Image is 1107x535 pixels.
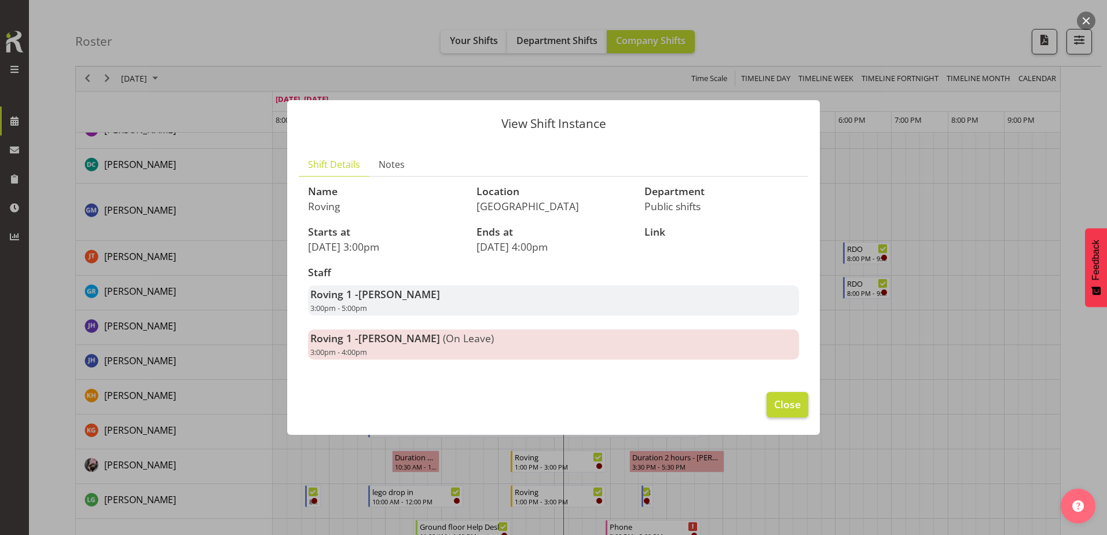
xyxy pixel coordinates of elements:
img: help-xxl-2.png [1072,500,1084,512]
span: Close [774,397,801,412]
strong: Roving 1 - [310,331,440,345]
h3: Name [308,186,463,197]
h3: Department [644,186,799,197]
span: Shift Details [308,157,360,171]
p: [GEOGRAPHIC_DATA] [476,200,631,212]
strong: Roving 1 - [310,287,440,301]
p: [DATE] 4:00pm [476,240,631,253]
span: [PERSON_NAME] [358,331,440,345]
span: Feedback [1091,240,1101,280]
span: Notes [379,157,405,171]
h3: Staff [308,267,799,279]
button: Close [767,392,808,417]
p: Roving [308,200,463,212]
span: 3:00pm - 4:00pm [310,347,367,357]
h3: Starts at [308,226,463,238]
span: (On Leave) [443,331,494,345]
span: 3:00pm - 5:00pm [310,303,367,313]
p: View Shift Instance [299,118,808,130]
button: Feedback - Show survey [1085,228,1107,307]
h3: Ends at [476,226,631,238]
h3: Location [476,186,631,197]
p: [DATE] 3:00pm [308,240,463,253]
span: [PERSON_NAME] [358,287,440,301]
h3: Link [644,226,799,238]
p: Public shifts [644,200,799,212]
